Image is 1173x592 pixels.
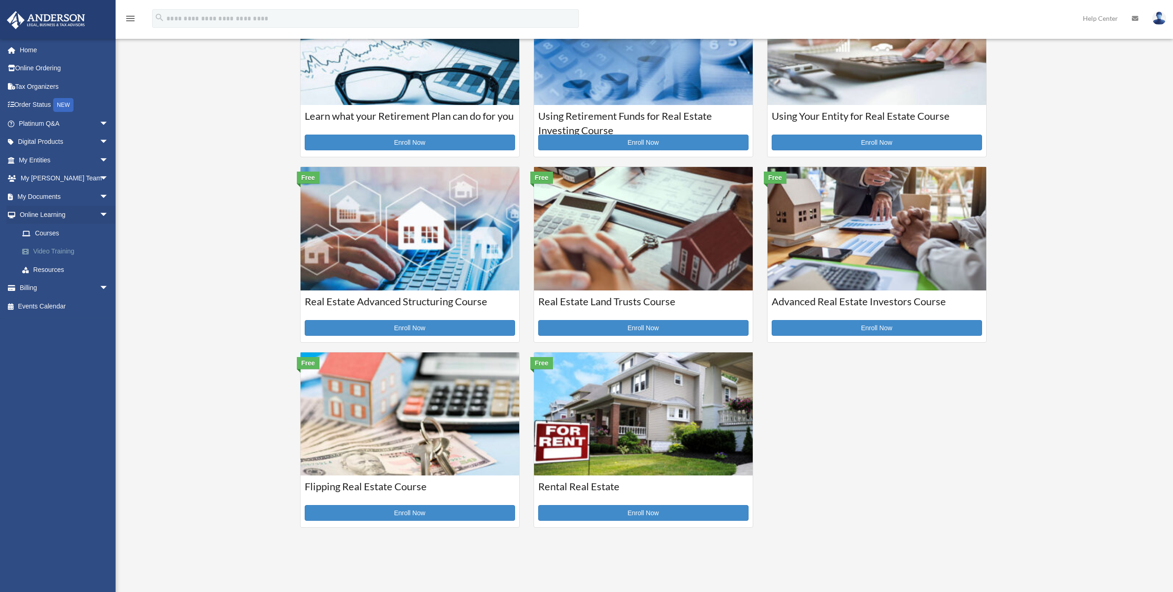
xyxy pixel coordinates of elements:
[772,135,982,150] a: Enroll Now
[6,96,123,115] a: Order StatusNEW
[6,297,123,315] a: Events Calendar
[99,187,118,206] span: arrow_drop_down
[6,41,123,59] a: Home
[530,172,553,184] div: Free
[305,505,515,521] a: Enroll Now
[772,295,982,318] h3: Advanced Real Estate Investors Course
[1152,12,1166,25] img: User Pic
[538,135,749,150] a: Enroll Now
[305,480,515,503] h3: Flipping Real Estate Course
[6,206,123,224] a: Online Learningarrow_drop_down
[6,133,123,151] a: Digital Productsarrow_drop_down
[6,151,123,169] a: My Entitiesarrow_drop_down
[6,169,123,188] a: My [PERSON_NAME] Teamarrow_drop_down
[297,172,320,184] div: Free
[6,187,123,206] a: My Documentsarrow_drop_down
[53,98,74,112] div: NEW
[99,169,118,188] span: arrow_drop_down
[99,279,118,298] span: arrow_drop_down
[538,480,749,503] h3: Rental Real Estate
[538,295,749,318] h3: Real Estate Land Trusts Course
[305,320,515,336] a: Enroll Now
[4,11,88,29] img: Anderson Advisors Platinum Portal
[538,109,749,132] h3: Using Retirement Funds for Real Estate Investing Course
[6,114,123,133] a: Platinum Q&Aarrow_drop_down
[305,109,515,132] h3: Learn what your Retirement Plan can do for you
[538,320,749,336] a: Enroll Now
[772,109,982,132] h3: Using Your Entity for Real Estate Course
[13,260,123,279] a: Resources
[99,151,118,170] span: arrow_drop_down
[530,357,553,369] div: Free
[13,242,123,261] a: Video Training
[764,172,787,184] div: Free
[13,224,118,242] a: Courses
[125,13,136,24] i: menu
[6,279,123,297] a: Billingarrow_drop_down
[305,295,515,318] h3: Real Estate Advanced Structuring Course
[125,16,136,24] a: menu
[99,206,118,225] span: arrow_drop_down
[99,114,118,133] span: arrow_drop_down
[154,12,165,23] i: search
[6,59,123,78] a: Online Ordering
[538,505,749,521] a: Enroll Now
[297,357,320,369] div: Free
[305,135,515,150] a: Enroll Now
[99,133,118,152] span: arrow_drop_down
[6,77,123,96] a: Tax Organizers
[772,320,982,336] a: Enroll Now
